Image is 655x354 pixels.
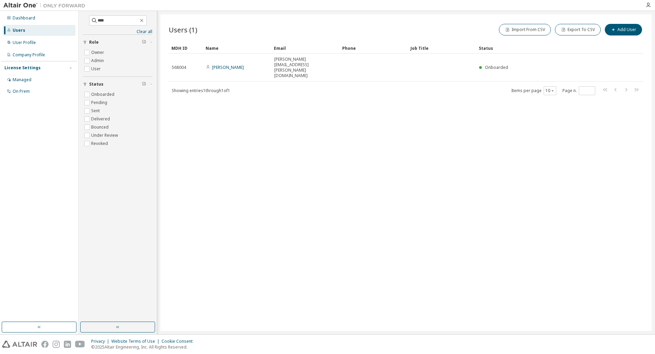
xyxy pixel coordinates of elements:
[511,86,556,95] span: Items per page
[206,43,268,54] div: Name
[89,82,103,87] span: Status
[91,131,119,139] label: Under Review
[91,99,109,107] label: Pending
[13,89,30,94] div: On Prem
[83,29,152,34] a: Clear all
[75,341,85,348] img: youtube.svg
[91,123,110,131] label: Bounced
[53,341,60,348] img: instagram.svg
[41,341,48,348] img: facebook.svg
[410,43,473,54] div: Job Title
[4,65,41,71] div: License Settings
[13,40,36,45] div: User Profile
[91,57,105,65] label: Admin
[499,24,551,35] button: Import From CSV
[545,88,555,93] button: 10
[91,339,111,344] div: Privacy
[83,35,152,50] button: Role
[479,43,608,54] div: Status
[13,15,35,21] div: Dashboard
[111,339,162,344] div: Website Terms of Use
[142,82,146,87] span: Clear filter
[3,2,89,9] img: Altair One
[162,339,197,344] div: Cookie Consent
[13,77,31,83] div: Managed
[2,341,37,348] img: altair_logo.svg
[555,24,601,35] button: Export To CSV
[91,107,101,115] label: Sent
[91,139,109,148] label: Revoked
[64,341,71,348] img: linkedin.svg
[91,90,116,99] label: Onboarded
[562,86,595,95] span: Page n.
[13,52,45,58] div: Company Profile
[212,64,244,70] a: [PERSON_NAME]
[91,48,106,57] label: Owner
[274,57,336,78] span: [PERSON_NAME][EMAIL_ADDRESS][PERSON_NAME][DOMAIN_NAME]
[13,28,25,33] div: Users
[172,65,186,70] span: 568004
[172,88,230,93] span: Showing entries 1 through 1 of 1
[171,43,200,54] div: MDH ID
[274,43,337,54] div: Email
[91,344,197,350] p: © 2025 Altair Engineering, Inc. All Rights Reserved.
[485,64,508,70] span: Onboarded
[91,115,111,123] label: Delivered
[91,65,102,73] label: User
[342,43,405,54] div: Phone
[169,25,197,34] span: Users (1)
[89,40,99,45] span: Role
[142,40,146,45] span: Clear filter
[83,77,152,92] button: Status
[605,24,642,35] button: Add User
